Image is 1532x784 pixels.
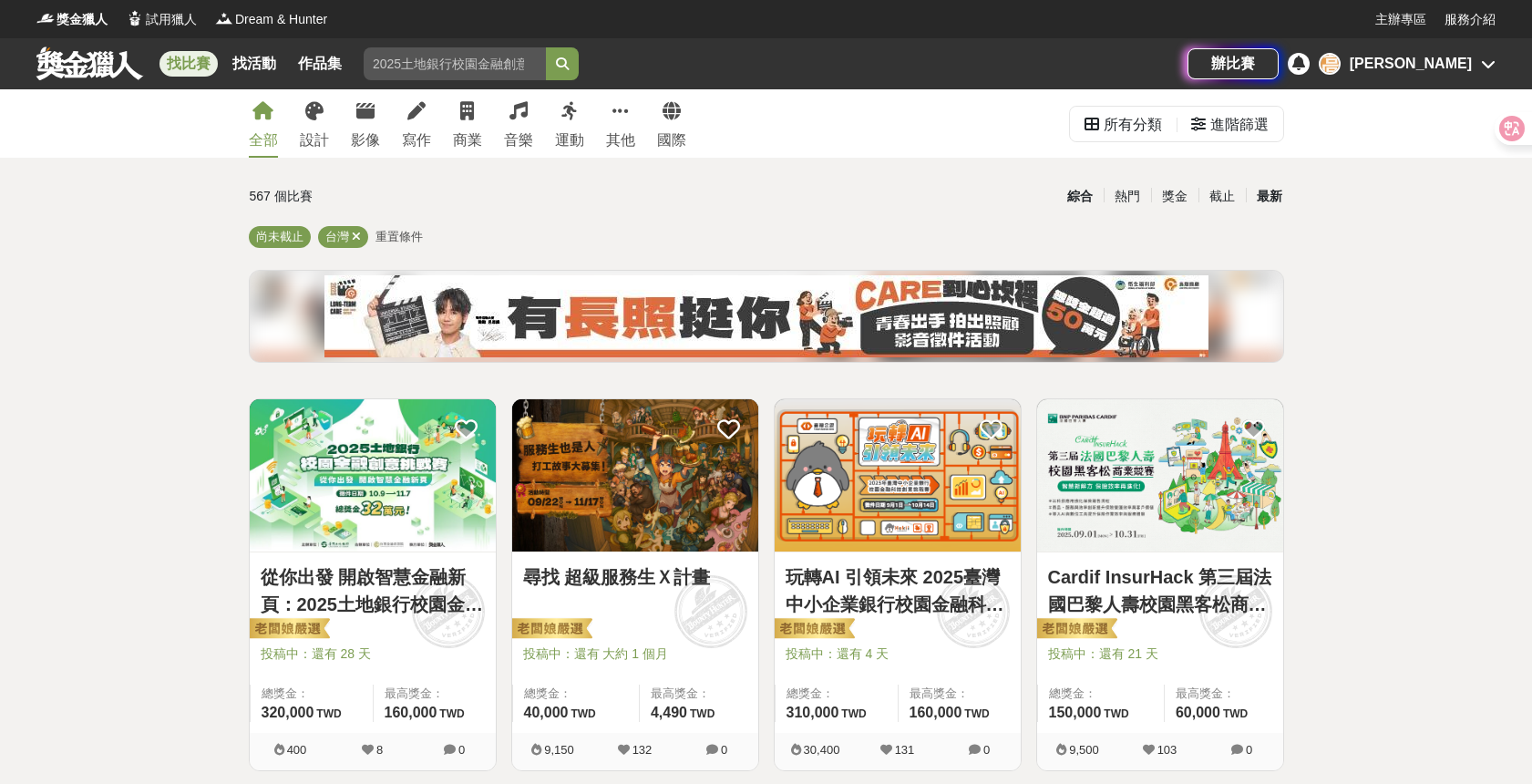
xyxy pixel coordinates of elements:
div: 商業 [453,129,482,151]
img: Logo [215,9,233,27]
span: 310,000 [787,705,839,720]
a: 運動 [555,89,584,158]
a: Logo試用獵人 [126,10,197,29]
span: 160,000 [385,705,437,720]
img: Cover Image [775,399,1021,552]
a: Cover Image [250,399,496,552]
a: 尋找 超級服務生Ｘ計畫 [523,563,747,591]
img: 老闆娘嚴選 [246,617,330,643]
div: 音樂 [504,129,533,151]
a: 商業 [453,89,482,158]
span: Dream & Hunter [235,10,327,29]
div: 所有分類 [1104,107,1162,143]
span: 最高獎金： [910,685,1010,703]
img: Logo [126,9,144,27]
div: 獎金 [1151,181,1198,212]
span: 0 [721,743,727,757]
span: 0 [458,743,465,757]
span: 0 [983,743,990,757]
img: Logo [36,9,55,27]
a: 服務介紹 [1445,10,1496,29]
a: 找活動 [225,51,283,77]
a: 其他 [606,89,635,158]
span: 103 [1157,743,1177,757]
span: 400 [287,743,307,757]
div: 567 個比賽 [250,181,593,212]
span: 總獎金： [262,685,362,703]
div: 截止 [1198,181,1246,212]
span: 0 [1246,743,1252,757]
span: 投稿中：還有 4 天 [786,645,1010,664]
span: 131 [895,743,915,757]
span: 總獎金： [524,685,628,703]
a: 寫作 [402,89,431,158]
span: 最高獎金： [385,685,485,703]
div: 設計 [300,129,329,151]
a: Cover Image [512,399,758,552]
a: 音樂 [504,89,533,158]
span: 尚未截止 [256,230,303,243]
a: 主辦專區 [1375,10,1426,29]
img: 老闆娘嚴選 [509,617,592,643]
span: 總獎金： [787,685,887,703]
div: 最新 [1246,181,1293,212]
span: 試用獵人 [146,10,197,29]
span: 最高獎金： [651,685,747,703]
span: 9,150 [544,743,574,757]
a: 設計 [300,89,329,158]
div: 寫作 [402,129,431,151]
span: 9,500 [1069,743,1099,757]
span: 30,400 [804,743,840,757]
span: 台灣 [325,230,349,243]
span: 160,000 [910,705,962,720]
span: 總獎金： [1049,685,1153,703]
span: 重置條件 [375,230,423,243]
span: 40,000 [524,705,569,720]
input: 2025土地銀行校園金融創意挑戰賽：從你出發 開啟智慧金融新頁 [364,47,546,80]
span: TWD [964,707,989,720]
a: Logo獎金獵人 [36,10,108,29]
a: 辦比賽 [1188,48,1279,79]
a: 玩轉AI 引領未來 2025臺灣中小企業銀行校園金融科技創意挑戰賽 [786,563,1010,618]
span: 150,000 [1049,705,1102,720]
span: TWD [439,707,464,720]
a: 作品集 [291,51,349,77]
img: Cover Image [512,399,758,552]
span: 最高獎金： [1176,685,1272,703]
img: 老闆娘嚴選 [771,617,855,643]
span: 獎金獵人 [57,10,108,29]
span: TWD [1104,707,1128,720]
div: 影像 [351,129,380,151]
div: 其他 [606,129,635,151]
a: 國際 [657,89,686,158]
div: 高 [1319,53,1341,75]
div: [PERSON_NAME] [1350,53,1472,75]
div: 進階篩選 [1210,107,1269,143]
a: 從你出發 開啟智慧金融新頁：2025土地銀行校園金融創意挑戰賽 [261,563,485,618]
span: 投稿中：還有 大約 1 個月 [523,645,747,664]
span: 132 [632,743,653,757]
span: 投稿中：還有 21 天 [1048,645,1272,664]
img: f7c855b4-d01c-467d-b383-4c0caabe547d.jpg [324,275,1208,357]
a: Cover Image [775,399,1021,552]
a: 全部 [249,89,278,158]
span: TWD [571,707,595,720]
span: TWD [1223,707,1248,720]
div: 運動 [555,129,584,151]
a: Cover Image [1037,399,1283,552]
span: TWD [841,707,866,720]
span: TWD [316,707,341,720]
a: 影像 [351,89,380,158]
div: 綜合 [1056,181,1104,212]
span: 4,490 [651,705,687,720]
span: 320,000 [262,705,314,720]
img: 老闆娘嚴選 [1033,617,1117,643]
span: 60,000 [1176,705,1220,720]
span: 8 [376,743,383,757]
a: LogoDream & Hunter [215,10,327,29]
a: 找比賽 [159,51,218,77]
div: 熱門 [1104,181,1151,212]
div: 全部 [249,129,278,151]
img: Cover Image [250,399,496,552]
span: TWD [690,707,715,720]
